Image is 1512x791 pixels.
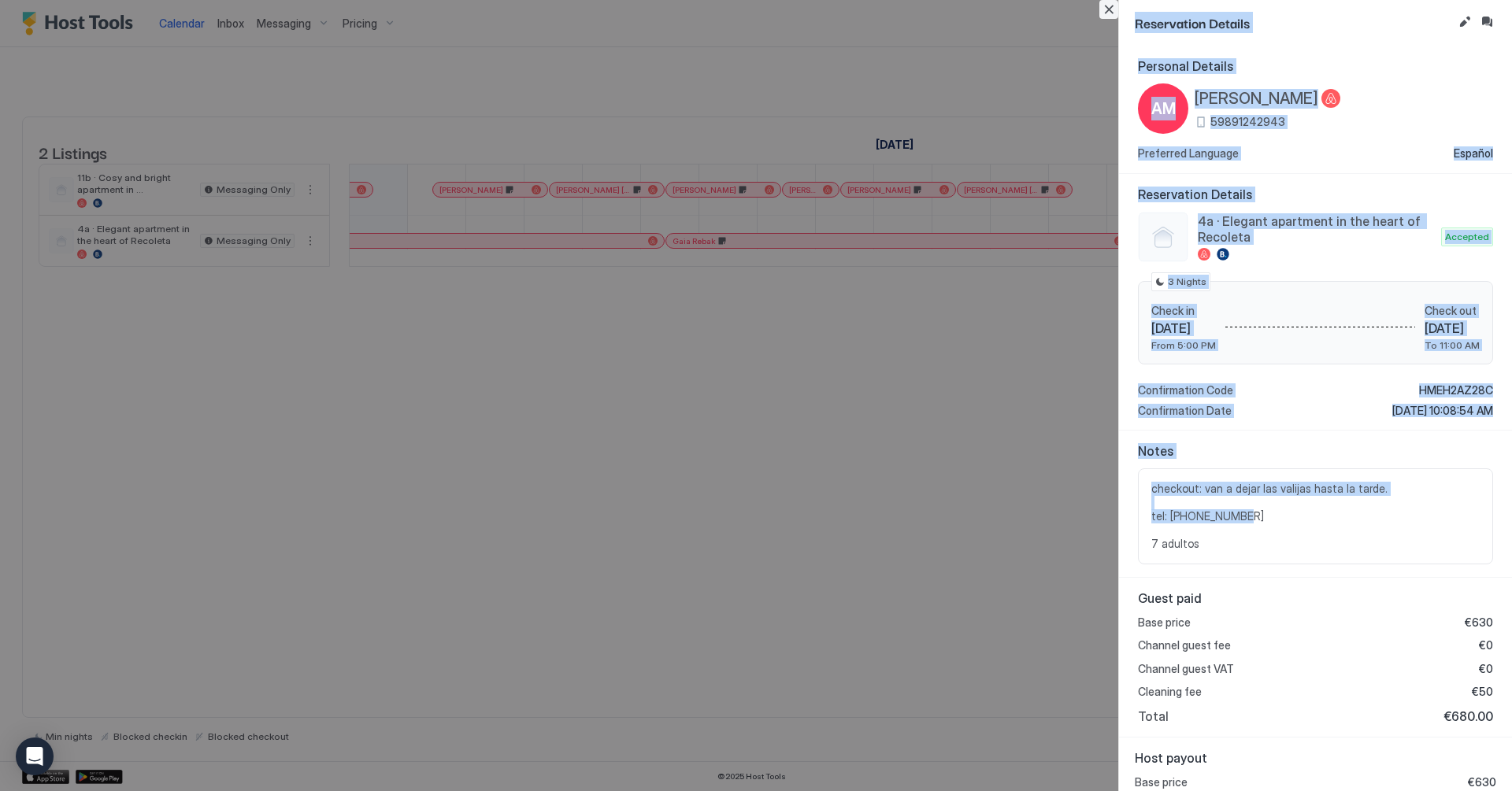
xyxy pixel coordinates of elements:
button: Edit reservation [1455,13,1474,31]
span: Base price [1135,775,1188,789]
button: Inbox [1477,13,1496,31]
span: Channel guest fee [1138,638,1231,652]
span: Notes [1138,443,1493,459]
div: Open Intercom Messenger [16,737,54,775]
span: 3 Nights [1168,275,1206,289]
span: Preferred Language [1138,146,1239,161]
span: €630 [1468,775,1496,789]
span: €50 [1472,685,1493,699]
span: Reservation Details [1138,187,1493,202]
span: Español [1454,146,1493,161]
span: Reservation Details [1135,13,1452,32]
span: €0 [1479,662,1493,676]
span: From 5:00 PM [1151,339,1216,351]
span: Channel guest VAT [1138,662,1234,676]
span: Guest paid [1138,590,1493,606]
span: Accepted [1445,230,1489,244]
span: Confirmation Date [1138,404,1232,418]
span: [DATE] 10:08:54 AM [1392,404,1493,418]
span: €630 [1465,615,1493,630]
span: checkout: van a dejar las valijas hasta la tarde. tel: [PHONE_NUMBER] 7 adultos [1151,482,1480,551]
span: Base price [1138,615,1191,630]
span: [PERSON_NAME] [1195,89,1318,109]
span: [DATE] [1425,320,1480,336]
span: Total [1138,708,1169,724]
span: €0 [1479,638,1493,652]
span: €680.00 [1443,708,1493,724]
span: Confirmation Code [1138,383,1233,397]
span: [DATE] [1151,320,1216,336]
span: To 11:00 AM [1425,339,1480,351]
span: 4a · Elegant apartment in the heart of Recoleta [1198,213,1435,245]
span: Check out [1425,304,1480,318]
span: Host payout [1135,750,1496,766]
span: HMEH2AZ28C [1419,383,1493,397]
span: Cleaning fee [1138,685,1202,699]
span: Check in [1151,304,1216,318]
span: 59891242943 [1210,115,1285,129]
span: Personal Details [1138,58,1493,74]
span: AM [1151,97,1176,120]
